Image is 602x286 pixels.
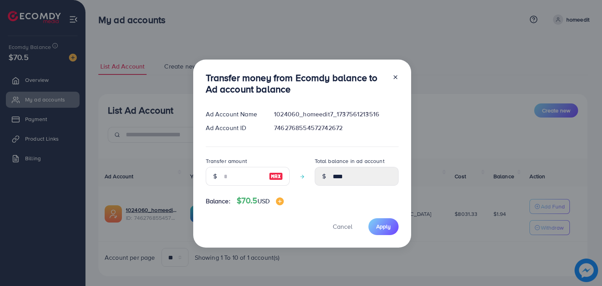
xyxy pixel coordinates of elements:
button: Apply [368,218,399,235]
div: Ad Account ID [199,123,268,132]
img: image [276,197,284,205]
span: Balance: [206,197,230,206]
span: USD [257,197,270,205]
label: Transfer amount [206,157,247,165]
div: 7462768554572742672 [268,123,404,132]
div: Ad Account Name [199,110,268,119]
span: Cancel [333,222,352,231]
button: Cancel [323,218,362,235]
div: 1024060_homeedit7_1737561213516 [268,110,404,119]
label: Total balance in ad account [315,157,384,165]
img: image [269,172,283,181]
h4: $70.5 [237,196,284,206]
h3: Transfer money from Ecomdy balance to Ad account balance [206,72,386,95]
span: Apply [376,223,391,230]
